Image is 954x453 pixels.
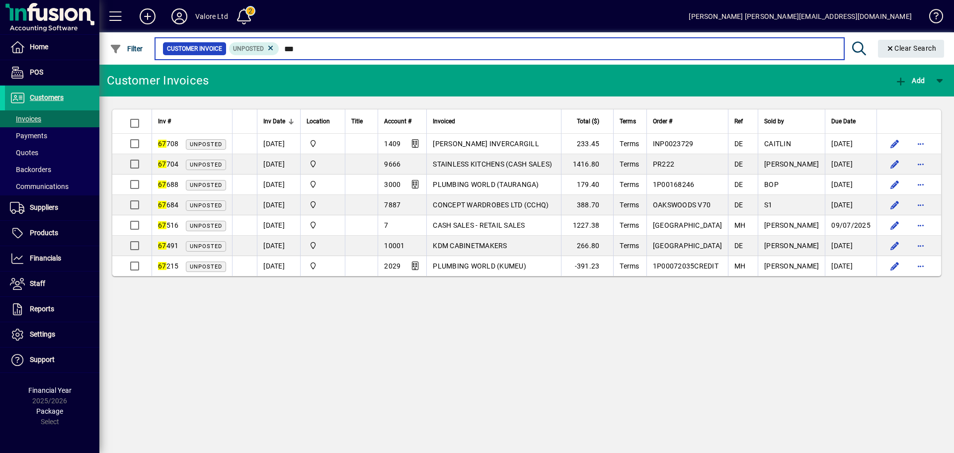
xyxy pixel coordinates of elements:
a: Reports [5,297,99,322]
em: 67 [158,221,166,229]
div: Inv # [158,116,226,127]
span: Settings [30,330,55,338]
span: Backorders [10,166,51,174]
span: HILLCREST WAREHOUSE [307,199,339,210]
div: Order # [653,116,722,127]
td: 09/07/2025 [825,215,876,236]
span: Customers [30,93,64,101]
span: Due Date [831,116,856,127]
span: Payments [10,132,47,140]
span: 7 [384,221,388,229]
em: 67 [158,181,166,188]
button: Edit [887,156,903,172]
div: Ref [734,116,752,127]
span: Unposted [190,264,222,270]
button: Add [892,72,927,90]
span: Invoices [10,115,41,123]
button: Clear [878,40,945,58]
span: Account # [384,116,411,127]
td: [DATE] [257,134,300,154]
span: Inv # [158,116,171,127]
td: [DATE] [257,154,300,175]
span: Unposted [190,141,222,148]
span: Customer Invoice [167,44,222,54]
span: Terms [620,242,639,250]
a: Payments [5,127,99,144]
span: DE [734,242,743,250]
button: Edit [887,136,903,152]
button: Edit [887,238,903,254]
span: Total ($) [577,116,599,127]
span: Support [30,356,55,363]
span: HILLCREST WAREHOUSE [307,179,339,190]
td: [DATE] [825,236,876,256]
div: Title [351,116,372,127]
span: Order # [653,116,672,127]
em: 67 [158,201,166,209]
div: Account # [384,116,420,127]
span: DE [734,201,743,209]
span: PLUMBING WORLD (KUMEU) [433,262,526,270]
span: DE [734,181,743,188]
td: [DATE] [257,175,300,195]
span: Inv Date [263,116,285,127]
td: [DATE] [257,195,300,215]
a: Support [5,348,99,372]
td: 266.80 [561,236,613,256]
span: [GEOGRAPHIC_DATA] [653,242,722,250]
span: S1 [764,201,773,209]
span: DE [734,140,743,148]
span: Terms [620,181,639,188]
span: HILLCREST WAREHOUSE [307,240,339,251]
span: Invoiced [433,116,455,127]
button: Edit [887,197,903,213]
span: DE [734,160,743,168]
span: 10001 [384,242,404,250]
em: 67 [158,242,166,250]
span: Title [351,116,363,127]
div: Total ($) [567,116,608,127]
span: Clear Search [886,44,937,52]
div: Customer Invoices [107,73,209,89]
td: [DATE] [825,195,876,215]
span: Unposted [190,243,222,250]
button: Filter [107,40,146,58]
span: CASH SALES - RETAIL SALES [433,221,525,229]
span: [PERSON_NAME] [764,221,819,229]
span: Communications [10,182,69,190]
span: Unposted [233,45,264,52]
button: More options [913,217,929,233]
mat-chip: Customer Invoice Status: Unposted [229,42,279,55]
span: [PERSON_NAME] [764,262,819,270]
span: [PERSON_NAME] INVERCARGILL [433,140,539,148]
a: Backorders [5,161,99,178]
span: OAKSWOODS V70 [653,201,711,209]
span: HILLCREST WAREHOUSE [307,220,339,231]
span: 1P00168246 [653,181,695,188]
span: CAITLIN [764,140,791,148]
span: 516 [158,221,178,229]
em: 67 [158,140,166,148]
span: Staff [30,279,45,287]
span: CONCEPT WARDROBES LTD (CCHQ) [433,201,549,209]
a: Products [5,221,99,246]
a: Financials [5,246,99,271]
span: Add [895,77,925,85]
span: POS [30,68,43,76]
a: Staff [5,272,99,296]
a: Invoices [5,110,99,127]
div: Valore Ltd [195,8,228,24]
span: 9666 [384,160,400,168]
span: Ref [734,116,743,127]
a: Suppliers [5,195,99,220]
td: [DATE] [257,256,300,276]
span: HILLCREST WAREHOUSE [307,261,339,272]
a: Communications [5,178,99,195]
span: HILLCREST WAREHOUSE [307,138,339,149]
span: 708 [158,140,178,148]
td: -391.23 [561,256,613,276]
span: Terms [620,262,639,270]
div: Inv Date [263,116,294,127]
a: Knowledge Base [922,2,942,34]
td: [DATE] [825,134,876,154]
